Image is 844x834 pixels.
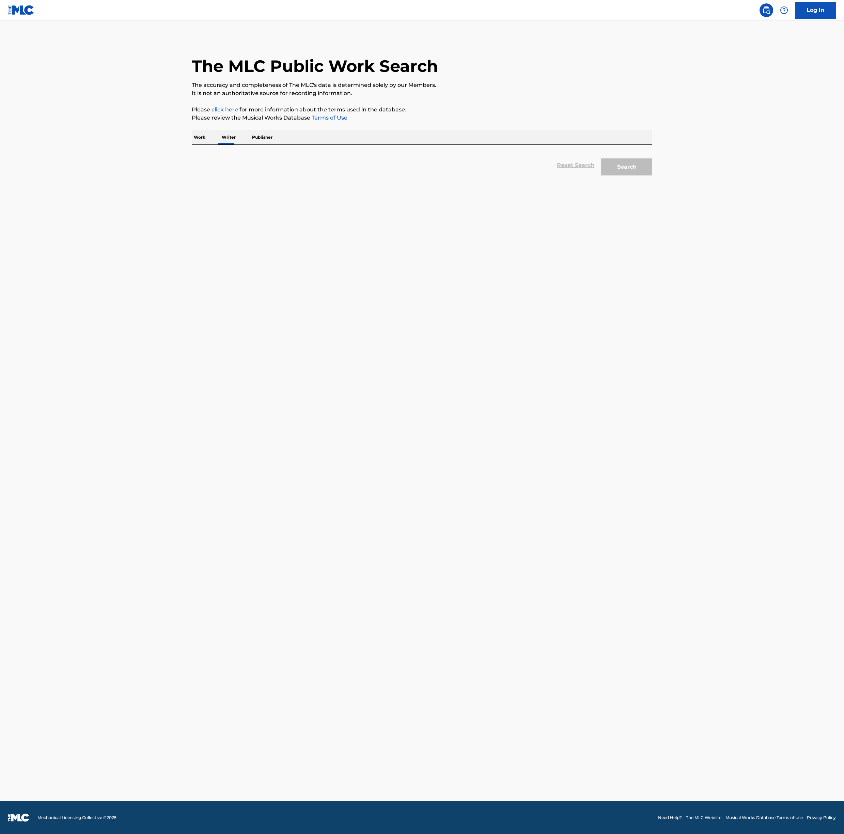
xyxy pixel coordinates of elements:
[192,81,652,89] p: The accuracy and completeness of The MLC's data is determined solely by our Members.
[8,5,34,15] img: MLC Logo
[192,130,207,144] p: Work
[658,815,682,821] a: Need Help?
[192,106,652,114] p: Please for more information about the terms used in the database.
[686,815,721,821] a: The MLC Website
[762,6,770,14] img: search
[795,2,836,19] a: Log In
[807,815,836,821] a: Privacy Policy
[780,6,788,14] img: help
[192,152,652,179] form: Search Form
[250,130,275,144] p: Publisher
[725,815,803,821] a: Musical Works Database Terms of Use
[212,106,238,113] a: click here
[192,89,652,97] p: It is not an authoritative source for recording information.
[220,130,238,144] p: Writer
[192,56,438,76] h1: The MLC Public Work Search
[777,3,791,17] div: Help
[8,814,29,822] img: logo
[37,815,116,821] span: Mechanical Licensing Collective © 2025
[760,3,773,17] a: Public Search
[192,114,652,122] p: Please review the Musical Works Database
[310,114,347,121] a: Terms of Use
